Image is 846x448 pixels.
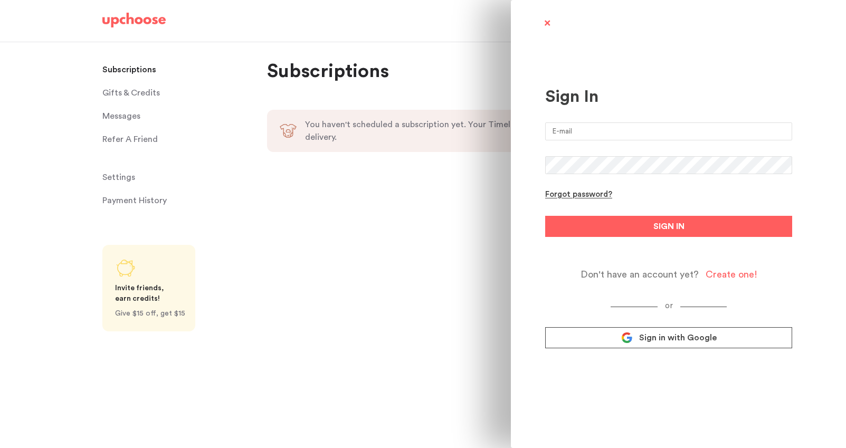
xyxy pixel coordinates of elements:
span: Don't have an account yet? [581,269,699,281]
input: E-mail [545,122,792,140]
div: Sign In [545,87,792,107]
span: SIGN IN [653,220,685,233]
a: Sign in with Google [545,327,792,348]
div: Forgot password? [545,190,612,200]
span: or [658,302,680,310]
div: Create one! [706,269,757,281]
button: SIGN IN [545,216,792,237]
span: Sign in with Google [639,332,717,343]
